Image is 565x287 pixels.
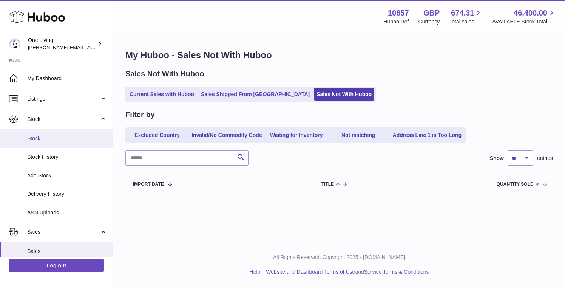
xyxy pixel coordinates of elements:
span: Sales [27,228,99,236]
span: Title [321,182,334,187]
a: Service Terms & Conditions [364,269,429,275]
span: Add Stock [27,172,107,179]
span: ASN Uploads [27,209,107,216]
a: 46,400.00 AVAILABLE Stock Total [492,8,556,25]
span: AVAILABLE Stock Total [492,18,556,25]
h1: My Huboo - Sales Not With Huboo [125,49,553,61]
a: Not matching [328,129,389,141]
p: All Rights Reserved. Copyright 2025 - [DOMAIN_NAME] [119,254,559,261]
a: Invalid/No Commodity Code [189,129,265,141]
span: 674.31 [451,8,474,18]
h2: Filter by [125,110,155,120]
span: Total sales [449,18,483,25]
span: Stock History [27,154,107,161]
strong: GBP [423,8,440,18]
a: Current Sales with Huboo [127,88,197,101]
span: Stock [27,135,107,142]
span: Sales [27,248,107,255]
label: Show [490,155,504,162]
a: Log out [9,259,104,272]
a: Waiting for Inventory [266,129,327,141]
span: Quantity Sold [497,182,534,187]
a: Excluded Country [127,129,187,141]
div: Currency [418,18,440,25]
span: [PERSON_NAME][EMAIL_ADDRESS][DOMAIN_NAME] [28,44,151,50]
div: One Living [28,37,96,51]
span: entries [537,155,553,162]
img: Jessica@oneliving.com [9,38,20,50]
span: My Dashboard [27,75,107,82]
strong: 10857 [388,8,409,18]
span: Listings [27,95,99,102]
a: 674.31 Total sales [449,8,483,25]
a: Sales Shipped From [GEOGRAPHIC_DATA] [198,88,312,101]
span: 46,400.00 [514,8,547,18]
a: Website and Dashboard Terms of Use [266,269,355,275]
span: Import date [133,182,164,187]
a: Address Line 1 is Too Long [390,129,465,141]
a: Sales Not With Huboo [314,88,374,101]
span: Delivery History [27,191,107,198]
span: Stock [27,116,99,123]
li: and [263,268,429,276]
h2: Sales Not With Huboo [125,69,204,79]
a: Help [250,269,261,275]
div: Huboo Ref [384,18,409,25]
